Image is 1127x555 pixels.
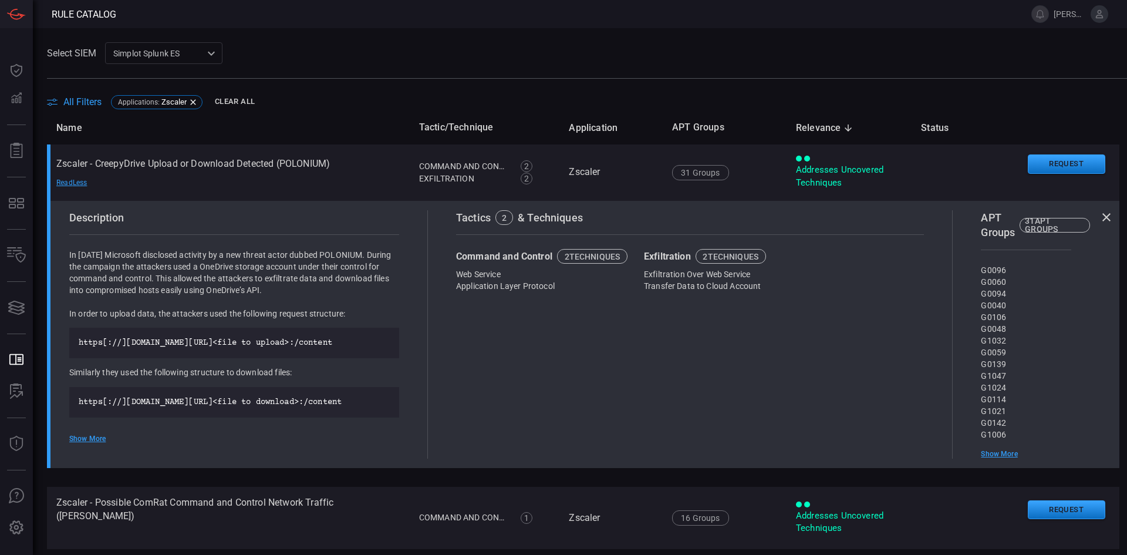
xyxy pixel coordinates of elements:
div: G0040 [981,300,1071,311]
td: Zscaler - CreepyDrive Upload or Download Detected (POLONIUM) [47,144,410,201]
button: Inventory [2,241,31,270]
div: Command and Control [419,512,508,524]
div: Show More [69,434,399,443]
span: [PERSON_NAME].[PERSON_NAME] [1054,9,1086,19]
div: 2 techniques [565,253,620,261]
div: Applications:Zscaler [111,95,203,109]
div: Web Service [456,268,632,280]
div: G1003 [981,440,1071,452]
button: MITRE - Detection Posture [2,189,31,217]
button: Dashboard [2,56,31,85]
div: Exfiltration [644,249,778,264]
div: Application Layer Protocol [456,280,632,292]
div: 1 [521,512,532,524]
div: Transfer Data to Cloud Account [644,280,778,292]
td: Zscaler [559,487,663,549]
button: Request [1028,500,1105,520]
div: APT Groups [981,210,1071,240]
button: Detections [2,85,31,113]
div: 31 Groups [672,165,729,180]
button: Reports [2,137,31,165]
p: https[://][DOMAIN_NAME][URL]<file to download>:/content [79,396,390,408]
p: The attackers used a file named “data.txt” as the primary tasking mechanism in the attack. The co... [69,426,399,461]
div: G1047 [981,370,1071,382]
button: Cards [2,294,31,322]
button: Clear All [212,93,258,111]
div: G0094 [981,288,1071,300]
button: All Filters [47,96,102,107]
div: G1024 [981,382,1071,393]
div: Addresses Uncovered Techniques [796,164,902,189]
button: Ask Us A Question [2,482,31,510]
div: G0096 [981,264,1071,276]
label: Select SIEM [47,48,96,59]
button: Preferences [2,514,31,542]
div: G1006 [981,429,1071,440]
td: Zscaler - Possible ComRat Command and Control Network Traffic ([PERSON_NAME]) [47,487,410,549]
div: 2 [521,173,532,184]
div: G0060 [981,276,1071,288]
div: 2 [502,214,507,222]
div: 2 [521,160,532,172]
div: G0048 [981,323,1071,335]
div: G0114 [981,393,1071,405]
div: 31 APT GROUPS [1025,217,1085,233]
div: Show More [981,449,1071,459]
div: G0139 [981,358,1071,370]
div: G0106 [981,311,1071,323]
div: Command and Control [419,160,508,173]
span: Rule Catalog [52,9,116,20]
span: Relevance [796,121,856,135]
div: 2 techniques [703,253,758,261]
div: Exfiltration Over Web Service [644,268,778,280]
th: APT Groups [663,111,787,144]
div: Exfiltration [419,173,508,185]
div: Addresses Uncovered Techniques [796,510,902,535]
button: Rule Catalog [2,346,31,374]
button: Request [1028,154,1105,174]
span: Name [56,121,97,135]
button: Threat Intelligence [2,430,31,458]
div: G0059 [981,347,1071,358]
div: G1032 [981,335,1071,347]
span: Zscaler [161,97,187,106]
p: Similarly they used the following structure to download files: [69,366,399,378]
button: ALERT ANALYSIS [2,378,31,406]
div: G1021 [981,405,1071,417]
div: Command and Control [456,249,632,264]
p: In [DATE] Microsoft disclosed activity by a new threat actor dubbed POLONIUM. During the campaign... [69,249,399,296]
span: Status [921,121,964,135]
td: Zscaler [559,144,663,201]
div: 16 Groups [672,510,729,526]
p: https[://][DOMAIN_NAME][URL]<file to upload>:/content [79,337,390,349]
th: Tactic/Technique [410,111,560,144]
span: Applications : [118,98,160,106]
div: G0142 [981,417,1071,429]
div: Read Less [56,178,139,187]
span: Application [569,121,633,135]
p: In order to upload data, the attackers used the following request structure: [69,308,399,319]
span: All Filters [63,96,102,107]
div: Description [69,210,399,226]
p: Simplot Splunk ES [113,48,204,59]
div: Tactics & Techniques [456,210,924,226]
